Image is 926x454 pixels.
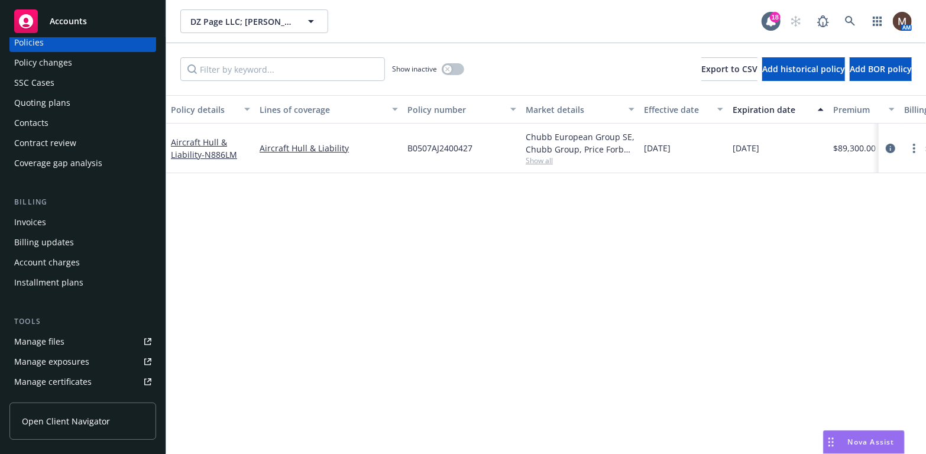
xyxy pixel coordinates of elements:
[255,95,403,124] button: Lines of coverage
[260,103,385,116] div: Lines of coverage
[407,142,472,154] span: B0507AJ2400427
[180,57,385,81] input: Filter by keyword...
[14,154,102,173] div: Coverage gap analysis
[22,415,110,427] span: Open Client Navigator
[9,372,156,391] a: Manage certificates
[521,95,639,124] button: Market details
[407,103,503,116] div: Policy number
[639,95,728,124] button: Effective date
[14,73,54,92] div: SSC Cases
[9,332,156,351] a: Manage files
[14,113,48,132] div: Contacts
[190,15,293,28] span: DZ Page LLC; [PERSON_NAME]
[644,142,671,154] span: [DATE]
[14,273,83,292] div: Installment plans
[9,53,156,72] a: Policy changes
[9,33,156,52] a: Policies
[14,53,72,72] div: Policy changes
[171,103,237,116] div: Policy details
[893,12,912,31] img: photo
[171,137,237,160] a: Aircraft Hull & Liability
[883,141,898,155] a: circleInformation
[14,134,76,153] div: Contract review
[14,332,64,351] div: Manage files
[14,372,92,391] div: Manage certificates
[824,431,838,453] div: Drag to move
[9,5,156,38] a: Accounts
[180,9,328,33] button: DZ Page LLC; [PERSON_NAME]
[9,154,156,173] a: Coverage gap analysis
[9,316,156,327] div: Tools
[9,73,156,92] a: SSC Cases
[784,9,808,33] a: Start snowing
[701,63,757,74] span: Export to CSV
[907,141,921,155] a: more
[833,142,876,154] span: $89,300.00
[392,64,437,74] span: Show inactive
[733,142,759,154] span: [DATE]
[762,63,845,74] span: Add historical policy
[260,142,398,154] a: Aircraft Hull & Liability
[644,103,710,116] div: Effective date
[9,134,156,153] a: Contract review
[701,57,757,81] button: Export to CSV
[14,93,70,112] div: Quoting plans
[403,95,521,124] button: Policy number
[14,233,74,252] div: Billing updates
[866,9,889,33] a: Switch app
[848,437,895,447] span: Nova Assist
[9,113,156,132] a: Contacts
[850,57,912,81] button: Add BOR policy
[14,352,89,371] div: Manage exposures
[811,9,835,33] a: Report a Bug
[9,273,156,292] a: Installment plans
[526,155,634,166] span: Show all
[770,12,781,22] div: 18
[9,352,156,371] a: Manage exposures
[823,430,905,454] button: Nova Assist
[9,253,156,272] a: Account charges
[9,213,156,232] a: Invoices
[166,95,255,124] button: Policy details
[50,17,87,26] span: Accounts
[9,93,156,112] a: Quoting plans
[828,95,899,124] button: Premium
[14,253,80,272] div: Account charges
[14,213,46,232] div: Invoices
[838,9,862,33] a: Search
[728,95,828,124] button: Expiration date
[9,196,156,208] div: Billing
[202,149,237,160] span: - N886LM
[9,233,156,252] a: Billing updates
[762,57,845,81] button: Add historical policy
[526,103,621,116] div: Market details
[14,33,44,52] div: Policies
[833,103,882,116] div: Premium
[850,63,912,74] span: Add BOR policy
[733,103,811,116] div: Expiration date
[9,393,156,411] a: Manage claims
[526,131,634,155] div: Chubb European Group SE, Chubb Group, Price Forbes & Partners
[14,393,74,411] div: Manage claims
